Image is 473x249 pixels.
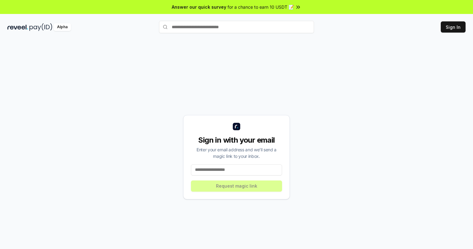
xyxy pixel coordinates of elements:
div: Enter your email address and we’ll send a magic link to your inbox. [191,146,282,159]
img: logo_small [233,123,240,130]
span: for a chance to earn 10 USDT 📝 [228,4,294,10]
div: Alpha [54,23,71,31]
span: Answer our quick survey [172,4,226,10]
div: Sign in with your email [191,135,282,145]
img: pay_id [29,23,52,31]
button: Sign In [441,21,466,33]
img: reveel_dark [7,23,28,31]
